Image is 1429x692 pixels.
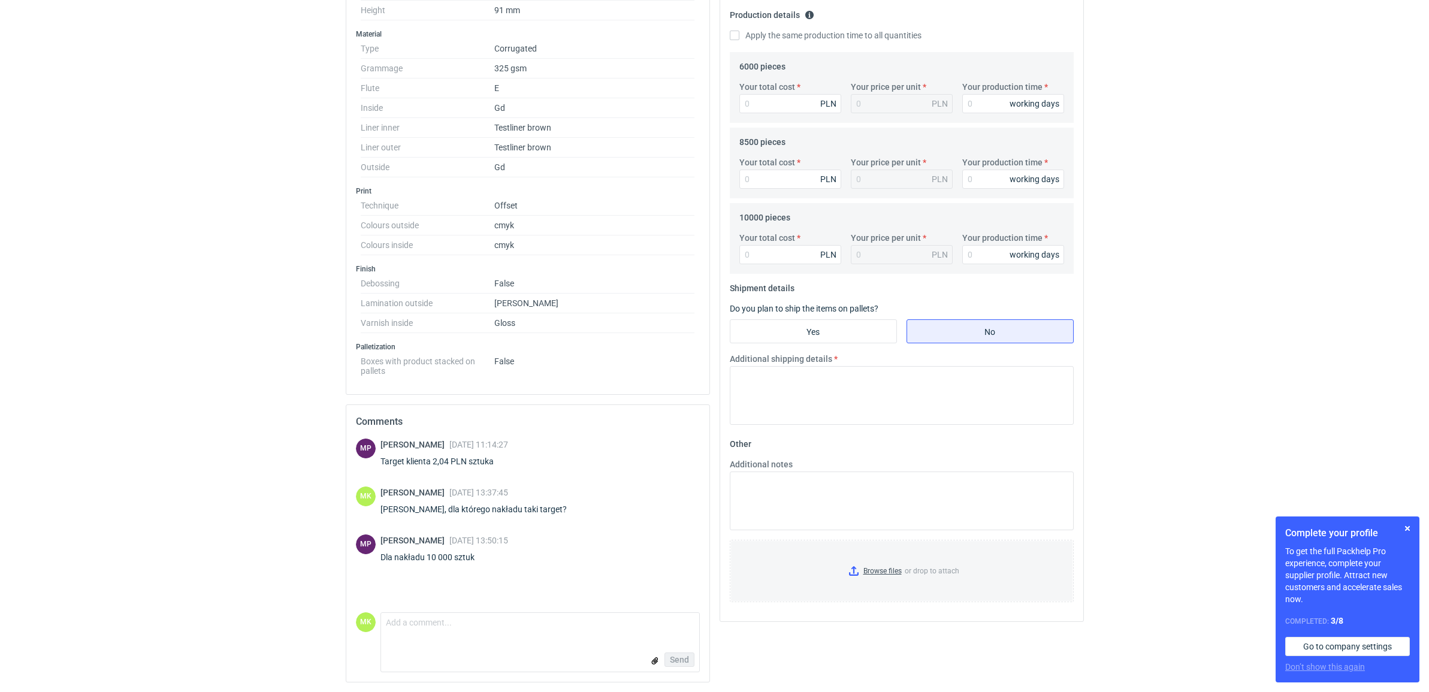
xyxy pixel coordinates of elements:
[962,156,1043,168] label: Your production time
[494,274,695,294] dd: False
[1285,526,1410,540] h1: Complete your profile
[380,551,508,563] div: Dla nakładu 10 000 sztuk
[356,342,700,352] h3: Palletization
[449,488,508,497] span: [DATE] 13:37:45
[1285,615,1410,627] div: Completed:
[449,440,508,449] span: [DATE] 11:14:27
[739,94,841,113] input: 0
[739,132,786,147] legend: 8500 pieces
[664,652,694,667] button: Send
[730,5,814,20] legend: Production details
[361,158,494,177] dt: Outside
[380,488,449,497] span: [PERSON_NAME]
[361,352,494,376] dt: Boxes with product stacked on pallets
[361,216,494,235] dt: Colours outside
[361,196,494,216] dt: Technique
[851,81,921,93] label: Your price per unit
[361,294,494,313] dt: Lamination outside
[356,29,700,39] h3: Material
[962,245,1064,264] input: 0
[361,235,494,255] dt: Colours inside
[670,655,689,664] span: Send
[730,319,897,343] label: Yes
[356,439,376,458] div: Michał Palasek
[356,486,376,506] div: Martyna Kasperska
[494,138,695,158] dd: Testliner brown
[494,59,695,78] dd: 325 gsm
[494,196,695,216] dd: Offset
[380,536,449,545] span: [PERSON_NAME]
[361,118,494,138] dt: Liner inner
[739,245,841,264] input: 0
[356,186,700,196] h3: Print
[361,1,494,20] dt: Height
[494,78,695,98] dd: E
[907,319,1074,343] label: No
[851,232,921,244] label: Your price per unit
[361,39,494,59] dt: Type
[361,138,494,158] dt: Liner outer
[730,304,878,313] label: Do you plan to ship the items on pallets?
[932,173,948,185] div: PLN
[932,249,948,261] div: PLN
[356,612,376,632] figcaption: MK
[380,503,581,515] div: [PERSON_NAME], dla którego nakładu taki target?
[1010,173,1059,185] div: working days
[494,98,695,118] dd: Gd
[739,232,795,244] label: Your total cost
[361,59,494,78] dt: Grammage
[361,78,494,98] dt: Flute
[739,156,795,168] label: Your total cost
[356,415,700,429] h2: Comments
[730,458,793,470] label: Additional notes
[356,439,376,458] figcaption: MP
[962,232,1043,244] label: Your production time
[820,173,836,185] div: PLN
[730,353,832,365] label: Additional shipping details
[494,118,695,138] dd: Testliner brown
[820,98,836,110] div: PLN
[356,534,376,554] div: Michał Palasek
[361,313,494,333] dt: Varnish inside
[851,156,921,168] label: Your price per unit
[356,612,376,632] div: Martyna Kasperska
[494,1,695,20] dd: 91 mm
[730,29,922,41] label: Apply the same production time to all quantities
[494,352,695,376] dd: False
[356,534,376,554] figcaption: MP
[1400,521,1415,536] button: Skip for now
[730,279,794,293] legend: Shipment details
[739,208,790,222] legend: 10000 pieces
[494,39,695,59] dd: Corrugated
[1331,616,1343,625] strong: 3 / 8
[962,170,1064,189] input: 0
[820,249,836,261] div: PLN
[932,98,948,110] div: PLN
[1010,249,1059,261] div: working days
[739,57,786,71] legend: 6000 pieces
[361,98,494,118] dt: Inside
[494,216,695,235] dd: cmyk
[739,81,795,93] label: Your total cost
[380,440,449,449] span: [PERSON_NAME]
[361,274,494,294] dt: Debossing
[962,94,1064,113] input: 0
[1285,637,1410,656] a: Go to company settings
[1010,98,1059,110] div: working days
[962,81,1043,93] label: Your production time
[730,434,751,449] legend: Other
[730,540,1073,602] label: or drop to attach
[380,455,508,467] div: Target klienta 2,04 PLN sztuka
[1285,545,1410,605] p: To get the full Packhelp Pro experience, complete your supplier profile. Attract new customers an...
[449,536,508,545] span: [DATE] 13:50:15
[356,264,700,274] h3: Finish
[1285,661,1365,673] button: Don’t show this again
[494,313,695,333] dd: Gloss
[494,235,695,255] dd: cmyk
[494,294,695,313] dd: [PERSON_NAME]
[739,170,841,189] input: 0
[494,158,695,177] dd: Gd
[356,486,376,506] figcaption: MK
